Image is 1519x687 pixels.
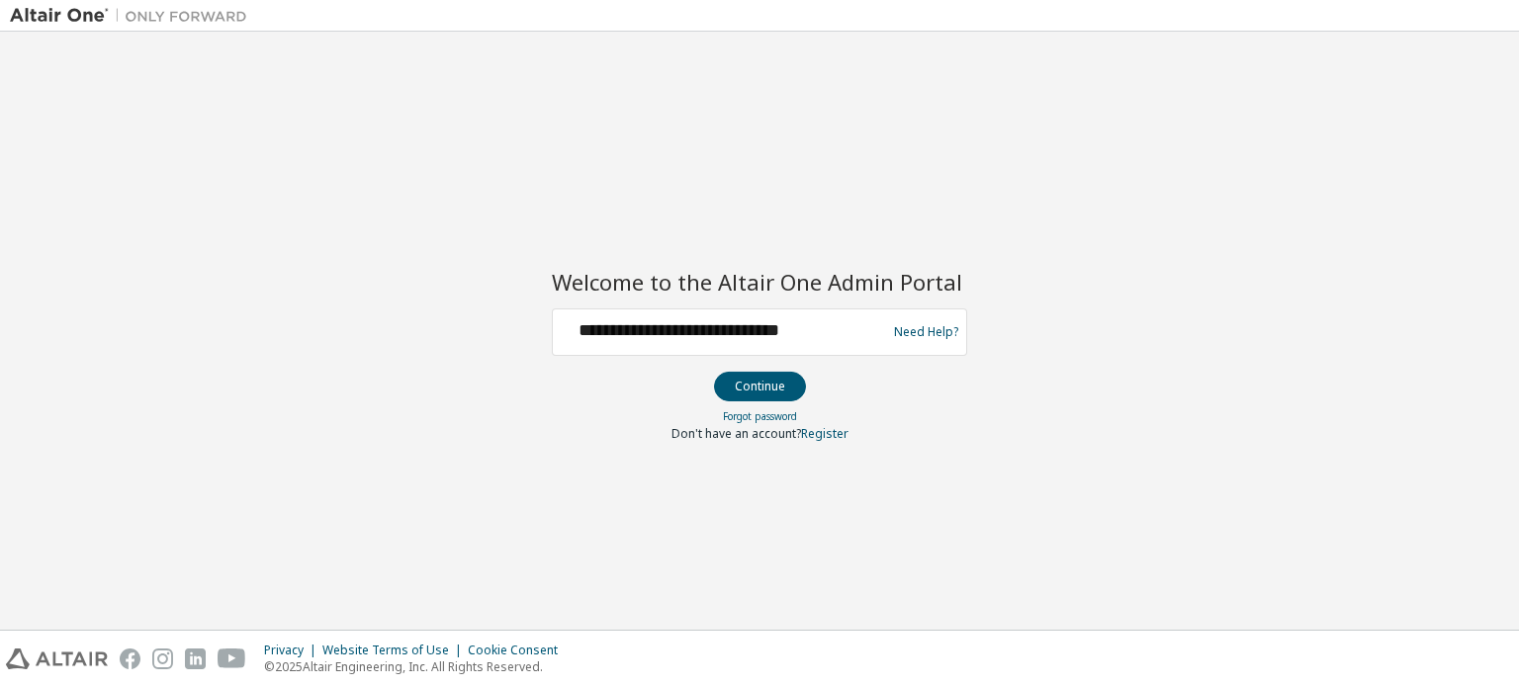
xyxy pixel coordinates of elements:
[264,643,322,658] div: Privacy
[10,6,257,26] img: Altair One
[6,648,108,669] img: altair_logo.svg
[894,331,958,332] a: Need Help?
[671,425,801,442] span: Don't have an account?
[552,268,967,296] h2: Welcome to the Altair One Admin Portal
[322,643,468,658] div: Website Terms of Use
[185,648,206,669] img: linkedin.svg
[801,425,849,442] a: Register
[264,658,570,675] p: © 2025 Altair Engineering, Inc. All Rights Reserved.
[120,648,140,669] img: facebook.svg
[723,409,797,423] a: Forgot password
[218,648,246,669] img: youtube.svg
[152,648,173,669] img: instagram.svg
[468,643,570,658] div: Cookie Consent
[714,372,806,401] button: Continue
